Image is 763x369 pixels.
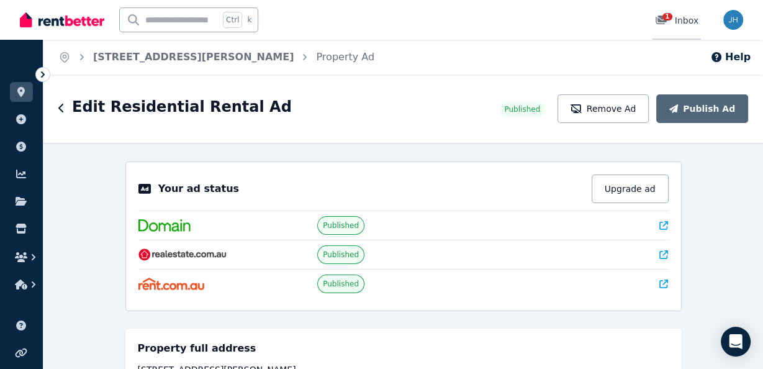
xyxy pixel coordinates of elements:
[316,51,374,63] a: Property Ad
[93,51,294,63] a: [STREET_ADDRESS][PERSON_NAME]
[558,94,649,123] button: Remove Ad
[721,327,751,357] div: Open Intercom Messenger
[662,13,672,20] span: 1
[43,40,389,75] nav: Breadcrumb
[138,278,205,290] img: Rent.com.au
[710,50,751,65] button: Help
[655,14,698,27] div: Inbox
[158,181,239,196] p: Your ad status
[72,97,292,117] h1: Edit Residential Rental Ad
[656,94,748,123] button: Publish Ad
[247,15,251,25] span: k
[20,11,104,29] img: RentBetter
[138,341,256,356] h5: Property full address
[323,279,359,289] span: Published
[323,250,359,260] span: Published
[138,219,191,232] img: Domain.com.au
[323,221,359,230] span: Published
[723,10,743,30] img: Serenity Stays Management Pty Ltd
[138,248,227,261] img: RealEstate.com.au
[223,12,242,28] span: Ctrl
[504,104,540,114] span: Published
[592,175,669,203] button: Upgrade ad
